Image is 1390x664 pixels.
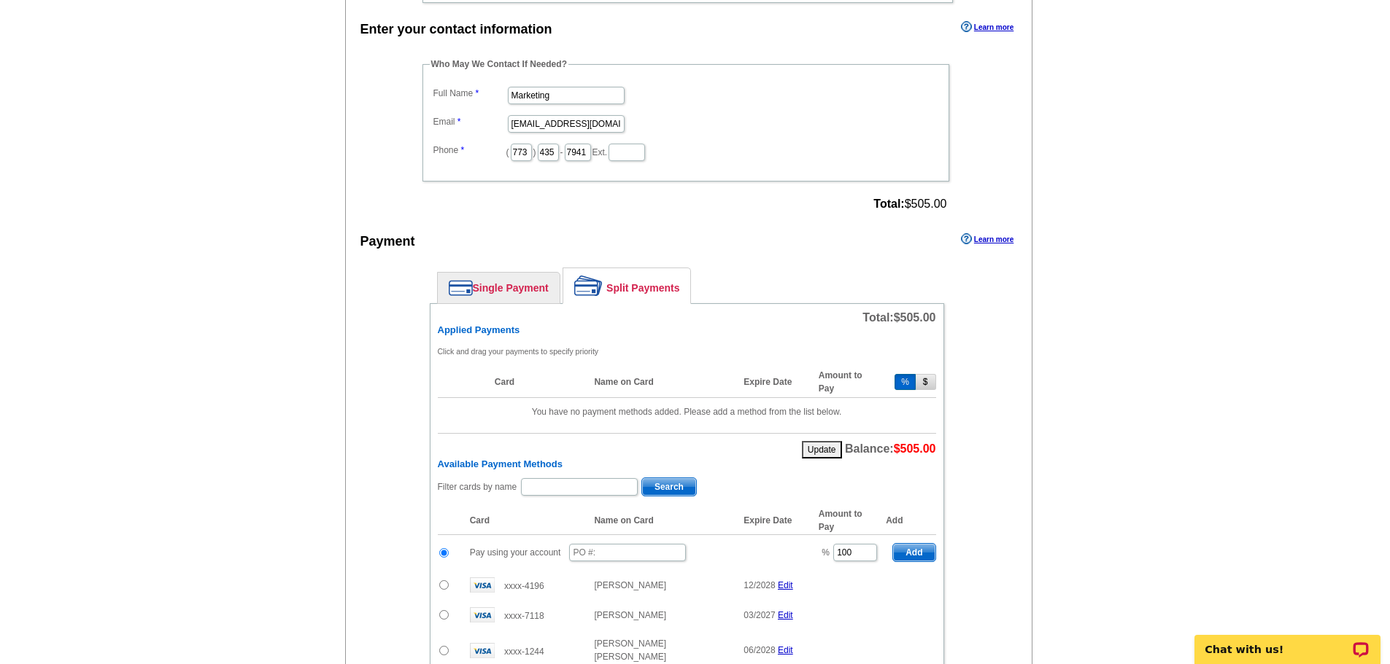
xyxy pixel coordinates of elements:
[594,638,666,662] span: [PERSON_NAME] [PERSON_NAME]
[778,580,793,590] a: Edit
[961,233,1013,245] a: Learn more
[430,140,942,163] dd: ( ) - Ext.
[873,198,946,211] span: $505.00
[433,87,506,100] label: Full Name
[360,20,552,39] div: Enter your contact information
[504,581,544,591] span: xxxx-4196
[895,374,916,390] button: %
[736,367,811,398] th: Expire Date
[894,442,936,455] span: $505.00
[438,397,936,426] td: You have no payment methods added. Please add a method from the list below.
[641,477,697,496] button: Search
[587,507,736,535] th: Name on Card
[433,115,506,128] label: Email
[873,198,904,210] strong: Total:
[470,607,495,622] img: visa.gif
[360,232,415,251] div: Payment
[487,367,587,398] th: Card
[587,367,736,398] th: Name on Card
[504,647,544,657] span: xxxx-1244
[822,547,830,558] span: %
[563,268,690,303] a: Split Payments
[433,144,506,157] label: Phone
[778,645,793,655] a: Edit
[430,58,568,71] legend: Who May We Contact If Needed?
[744,610,775,620] span: 03/2027
[438,324,936,336] h6: Applied Payments
[811,367,886,398] th: Amount to Pay
[778,610,793,620] a: Edit
[594,610,666,620] span: [PERSON_NAME]
[569,544,686,561] input: PO #:
[862,311,935,324] span: Total:
[438,480,517,493] label: Filter cards by name
[894,311,936,324] span: $505.00
[594,580,666,590] span: [PERSON_NAME]
[893,544,935,561] span: Add
[1185,618,1390,664] iframe: LiveChat chat widget
[463,507,587,535] th: Card
[438,273,560,303] a: Single Payment
[438,345,936,358] p: Click and drag your payments to specify priority
[802,441,842,458] button: Update
[504,611,544,621] span: xxxx-7118
[642,478,696,496] span: Search
[574,276,603,296] img: split-payment.png
[744,580,775,590] span: 12/2028
[736,507,811,535] th: Expire Date
[916,374,936,390] button: $
[811,507,886,535] th: Amount to Pay
[470,643,495,658] img: visa.gif
[892,543,935,562] button: Add
[470,547,561,558] span: Pay using your account
[886,507,935,535] th: Add
[744,645,775,655] span: 06/2028
[845,442,936,455] span: Balance:
[470,577,495,593] img: visa.gif
[449,280,473,296] img: single-payment.png
[961,21,1013,33] a: Learn more
[438,458,936,470] h6: Available Payment Methods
